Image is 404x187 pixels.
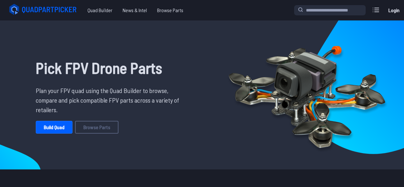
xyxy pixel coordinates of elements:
[75,121,118,134] a: Browse Parts
[215,31,399,159] img: Quadcopter
[36,121,72,134] a: Build Quad
[36,56,179,79] h1: Pick FPV Drone Parts
[118,4,152,17] a: News & Intel
[386,4,401,17] a: Login
[152,4,188,17] a: Browse Parts
[36,86,179,114] p: Plan your FPV quad using the Quad Builder to browse, compare and pick compatible FPV parts across...
[82,4,118,17] a: Quad Builder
